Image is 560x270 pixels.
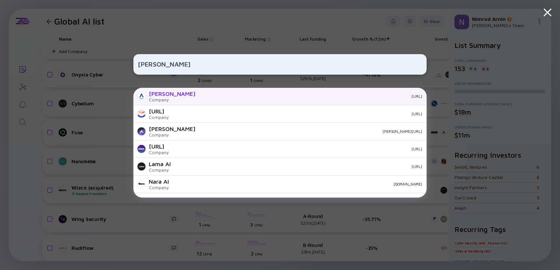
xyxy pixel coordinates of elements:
div: Company [149,167,171,173]
div: [URL] [177,164,422,169]
input: Search Company or Investor... [138,58,422,71]
div: [PERSON_NAME] [149,90,195,97]
div: Company [149,115,169,120]
div: Nara AI [149,178,169,185]
div: [URL] [201,94,422,98]
div: [PERSON_NAME][URL] [201,129,422,134]
div: [DOMAIN_NAME] [175,182,422,186]
div: Vara [149,196,169,202]
div: [URL] [174,147,422,151]
div: Lama AI [149,161,171,167]
div: Company [149,150,169,155]
div: Company [149,185,169,190]
div: Company [149,97,195,102]
div: Company [149,132,195,138]
div: [URL] [174,112,422,116]
div: [PERSON_NAME] [149,125,195,132]
div: [URL] [149,143,169,150]
div: [URL] [149,108,169,115]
